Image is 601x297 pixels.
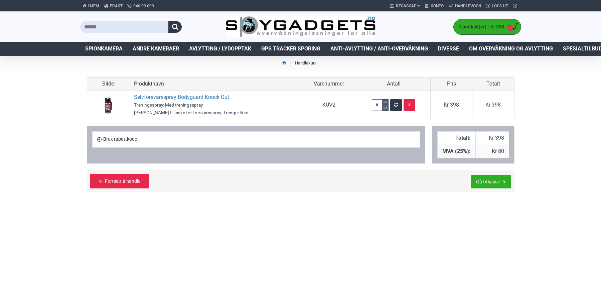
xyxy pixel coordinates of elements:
[475,132,509,145] td: Kr 398
[483,1,510,11] a: Logg ut
[134,110,248,115] small: [PERSON_NAME] til taske for forsvarsspray: Trenger ikke
[433,42,464,56] a: Diverse
[476,179,500,184] span: Gå til kasse
[110,3,123,9] span: Frakt
[133,45,179,53] span: Andre kameraer
[464,42,558,56] a: Om overvåkning og avlytting
[128,42,184,56] a: Andre kameraer
[93,132,420,147] a: Bruk rabattkode
[357,78,431,91] td: Antall
[507,25,513,31] span: 1
[88,3,99,9] span: Hjem
[446,1,483,11] a: Handlevogn
[189,45,251,53] span: Avlytting / Lydopptak
[454,23,506,30] span: 1 produkt(er) - Kr 398
[455,3,481,9] span: Handlevogn
[396,3,417,9] span: Regnskap
[430,78,472,91] td: Pris
[98,95,118,115] img: Selvforsvarsspray Bodyguard Knock Out
[184,42,256,56] a: Avlytting / Lydopptak
[442,148,471,154] strong: MVA (25%):
[80,42,128,56] a: Spionkamera
[330,45,428,53] span: Anti-avlytting / Anti-overvåkning
[492,3,508,9] span: Logg ut
[261,45,320,53] span: GPS Tracker Sporing
[422,1,446,11] a: Konto
[90,174,149,188] a: Fortsett å handle
[388,0,422,11] a: Regnskap
[469,45,553,53] span: Om overvåkning og avlytting
[438,45,459,53] span: Diverse
[134,102,203,108] small: Treningsspray: Med treningsspray
[471,175,511,188] a: Gå til kasse
[472,91,514,119] td: Kr 398
[105,179,140,183] span: Fortsett å handle
[455,135,471,141] strong: Totalt:
[301,91,357,119] td: KUV2
[301,78,357,91] td: Varenummer
[325,42,433,56] a: Anti-avlytting / Anti-overvåkning
[475,145,509,158] td: Kr 80
[85,45,123,53] span: Spionkamera
[256,42,325,56] a: GPS Tracker Sporing
[431,3,444,9] span: Konto
[129,78,301,91] td: Produktnavn
[472,78,514,91] td: Totalt
[454,19,521,34] a: 1 produkt(er) - Kr 398 1
[133,3,154,9] span: 940 99 099
[134,94,229,101] a: Selvforsvarsspray Bodyguard Knock Out
[430,91,472,119] td: Kr 398
[87,78,129,91] td: Bilde
[226,16,375,38] img: SpyGadgets.no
